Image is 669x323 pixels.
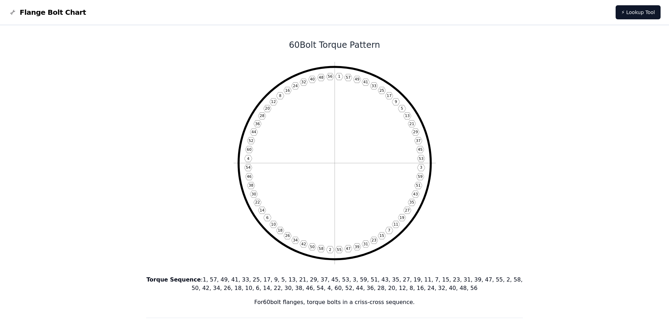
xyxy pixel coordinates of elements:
[419,156,424,161] text: 53
[372,84,376,88] text: 33
[251,192,256,196] text: 30
[271,99,276,104] text: 12
[416,183,421,188] text: 51
[301,80,306,84] text: 32
[363,242,368,246] text: 31
[413,192,418,196] text: 43
[146,298,523,306] p: For 60 bolt flanges, torque bolts in a criss-cross sequence.
[319,75,323,80] text: 48
[310,77,315,82] text: 40
[394,99,397,104] text: 9
[255,122,260,126] text: 36
[418,174,422,179] text: 59
[416,138,421,143] text: 37
[249,138,254,143] text: 52
[616,5,661,19] a: ⚡ Lookup Tool
[399,215,404,220] text: 19
[255,200,260,205] text: 22
[265,106,270,111] text: 20
[246,165,251,170] text: 54
[293,84,298,88] text: 24
[146,39,523,51] h1: 60 Bolt Torque Pattern
[372,238,376,243] text: 23
[266,215,269,220] text: 6
[420,165,422,170] text: 3
[285,233,290,238] text: 26
[247,174,251,179] text: 46
[355,245,360,249] text: 39
[401,106,403,111] text: 5
[8,8,17,17] img: Flange Bolt Chart Logo
[338,74,340,79] text: 1
[329,247,331,252] text: 2
[409,122,414,126] text: 21
[328,74,333,79] text: 56
[247,147,251,152] text: 60
[409,200,414,205] text: 35
[249,183,254,188] text: 38
[387,93,392,98] text: 17
[271,222,276,227] text: 10
[278,228,283,233] text: 18
[146,276,523,292] p: : 1, 57, 49, 41, 33, 25, 17, 9, 5, 13, 21, 29, 37, 45, 53, 3, 59, 51, 43, 35, 27, 19, 11, 7, 15, ...
[251,130,256,134] text: 44
[355,77,360,82] text: 49
[379,233,384,238] text: 15
[388,228,390,233] text: 7
[363,80,368,84] text: 41
[405,114,409,118] text: 13
[418,147,422,152] text: 45
[413,130,418,134] text: 29
[247,156,249,161] text: 4
[337,247,342,252] text: 55
[293,238,298,243] text: 34
[393,222,398,227] text: 11
[310,245,315,249] text: 50
[319,246,323,251] text: 58
[8,7,86,17] a: Flange Bolt Chart LogoFlange Bolt Chart
[346,246,350,251] text: 47
[279,93,281,98] text: 8
[301,242,306,246] text: 42
[346,75,350,80] text: 57
[379,88,384,93] text: 25
[146,276,201,283] b: Torque Sequence
[260,114,264,118] text: 28
[285,88,290,93] text: 16
[405,208,409,213] text: 27
[260,208,264,213] text: 14
[20,7,86,17] span: Flange Bolt Chart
